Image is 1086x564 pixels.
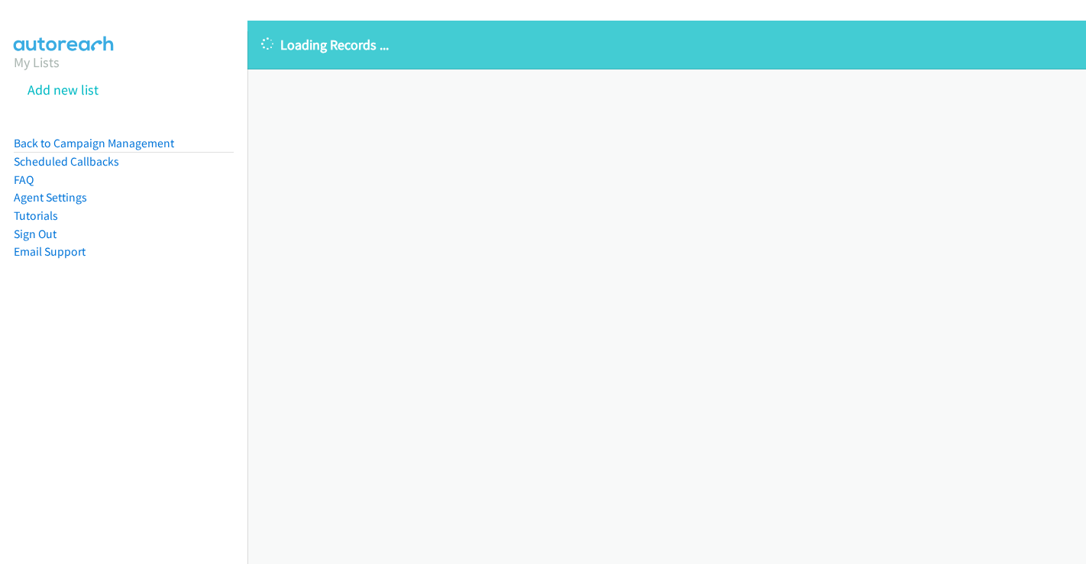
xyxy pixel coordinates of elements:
[14,172,34,187] a: FAQ
[14,190,87,205] a: Agent Settings
[14,154,119,169] a: Scheduled Callbacks
[27,81,99,98] a: Add new list
[14,244,86,259] a: Email Support
[14,136,174,150] a: Back to Campaign Management
[14,227,57,241] a: Sign Out
[14,53,60,71] a: My Lists
[14,208,58,223] a: Tutorials
[261,34,1072,55] p: Loading Records ...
